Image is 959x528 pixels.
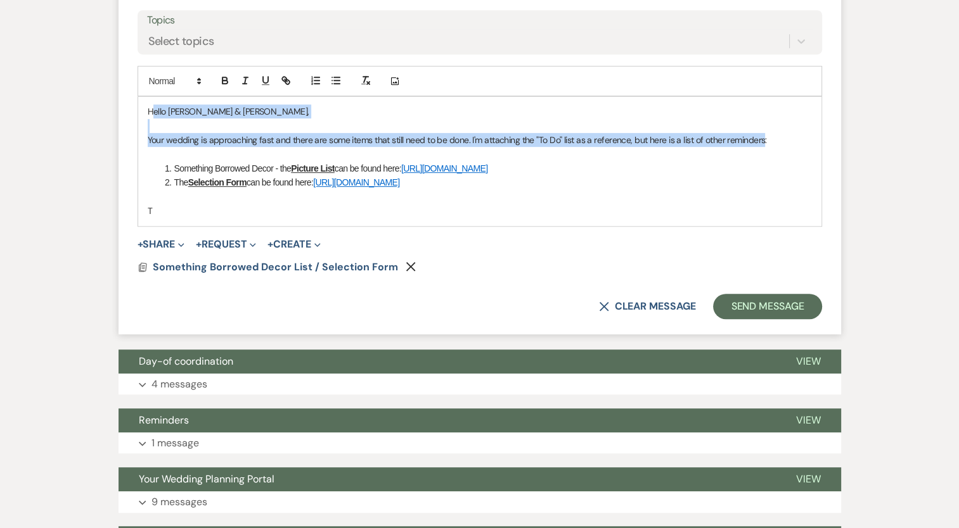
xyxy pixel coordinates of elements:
[139,413,189,427] span: Reminders
[148,33,214,50] div: Select topics
[139,472,274,486] span: Your Wedding Planning Portal
[713,294,821,319] button: Send Message
[776,408,841,432] button: View
[796,355,821,368] span: View
[291,163,335,173] u: Picture List
[153,260,401,275] button: Something Borrowed Decor List / Selection Form
[599,301,695,311] button: Clear message
[119,432,841,454] button: 1 message
[161,175,812,189] li: The can be found here:
[138,239,143,249] span: +
[119,491,841,513] button: 9 messages
[148,204,812,218] p: T
[776,349,841,374] button: View
[161,161,812,175] li: Something Borrowed Decor - the can be found here:
[119,408,776,432] button: Reminders
[139,355,233,368] span: Day-of coordination
[138,239,185,249] button: Share
[196,239,256,249] button: Request
[401,163,487,173] a: [URL][DOMAIN_NAME]
[151,376,207,393] p: 4 messages
[151,435,199,451] p: 1 message
[119,374,841,395] button: 4 messages
[313,177,399,187] a: [URL][DOMAIN_NAME]
[267,239,320,249] button: Create
[148,104,812,118] p: Hello [PERSON_NAME] & [PERSON_NAME],
[119,349,776,374] button: Day-of coordination
[119,467,776,491] button: Your Wedding Planning Portal
[153,260,398,273] span: Something Borrowed Decor List / Selection Form
[796,413,821,427] span: View
[151,494,207,510] p: 9 messages
[147,11,813,30] label: Topics
[776,467,841,491] button: View
[267,239,273,249] span: +
[796,472,821,486] span: View
[196,239,202,249] span: +
[148,133,812,147] p: Your wedding is approaching fast and there are some items that still need to be done. I'm attachi...
[188,177,247,187] u: Selection Form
